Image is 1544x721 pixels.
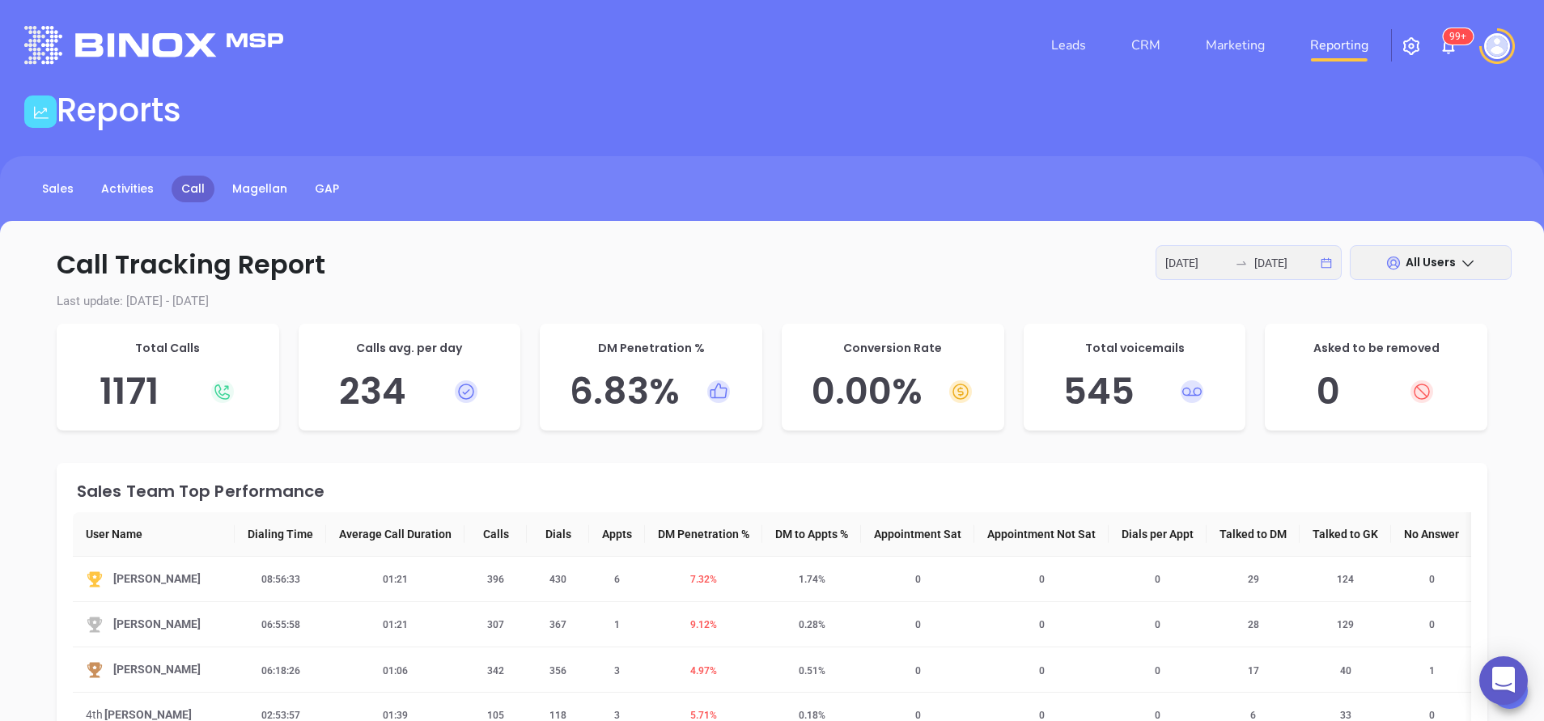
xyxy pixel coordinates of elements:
[1241,710,1266,721] span: 6
[1145,619,1170,630] span: 0
[91,176,163,202] a: Activities
[1402,36,1421,56] img: iconSetting
[540,710,576,721] span: 118
[1484,33,1510,59] img: user
[32,176,83,202] a: Sales
[789,574,835,585] span: 1.74 %
[477,619,514,630] span: 307
[477,710,514,721] span: 105
[681,574,727,585] span: 7.32 %
[73,512,235,557] th: User Name
[798,370,988,414] h5: 0.00 %
[113,570,201,588] span: [PERSON_NAME]
[556,370,746,414] h5: 6.83 %
[373,574,418,585] span: 01:21
[798,340,988,357] p: Conversion Rate
[527,512,589,557] th: Dials
[252,710,310,721] span: 02:53:57
[464,512,527,557] th: Calls
[540,574,576,585] span: 430
[906,574,931,585] span: 0
[604,710,630,721] span: 3
[1165,254,1228,272] input: Start date
[315,370,505,414] h5: 234
[373,665,418,676] span: 01:06
[252,665,310,676] span: 06:18:26
[1145,665,1170,676] span: 0
[1235,257,1248,269] span: swap-right
[1419,574,1444,585] span: 0
[1281,340,1471,357] p: Asked to be removed
[681,619,727,630] span: 9.12 %
[373,710,418,721] span: 01:39
[73,340,263,357] p: Total Calls
[477,574,514,585] span: 396
[1040,370,1230,414] h5: 545
[1207,512,1300,557] th: Talked to DM
[1029,710,1054,721] span: 0
[540,619,576,630] span: 367
[1300,512,1391,557] th: Talked to GK
[604,665,630,676] span: 3
[305,176,349,202] a: GAP
[906,710,931,721] span: 0
[223,176,297,202] a: Magellan
[1199,29,1271,61] a: Marketing
[86,661,104,679] img: Third-KkzKhbNG.svg
[681,665,727,676] span: 4.97 %
[1327,619,1364,630] span: 129
[1125,29,1167,61] a: CRM
[789,665,835,676] span: 0.51 %
[1419,710,1444,721] span: 0
[1330,710,1361,721] span: 33
[1029,574,1054,585] span: 0
[252,574,310,585] span: 08:56:33
[235,512,326,557] th: Dialing Time
[1238,574,1269,585] span: 29
[1443,28,1473,45] sup: 100
[1419,619,1444,630] span: 0
[252,619,310,630] span: 06:55:58
[1304,29,1375,61] a: Reporting
[86,570,104,588] img: Top-YuorZo0z.svg
[32,292,1512,311] p: Last update: [DATE] - [DATE]
[589,512,645,557] th: Appts
[906,619,931,630] span: 0
[1029,665,1054,676] span: 0
[57,91,181,129] h1: Reports
[604,574,630,585] span: 6
[861,512,974,557] th: Appointment Sat
[540,665,576,676] span: 356
[1029,619,1054,630] span: 0
[77,483,1471,499] div: Sales Team Top Performance
[1045,29,1092,61] a: Leads
[172,176,214,202] a: Call
[762,512,861,557] th: DM to Appts %
[1406,254,1456,270] span: All Users
[681,710,727,721] span: 5.71 %
[373,619,418,630] span: 01:21
[604,619,630,630] span: 1
[326,512,464,557] th: Average Call Duration
[1238,619,1269,630] span: 28
[113,615,201,634] span: [PERSON_NAME]
[24,26,283,64] img: logo
[1419,665,1444,676] span: 1
[1145,574,1170,585] span: 0
[32,245,1512,284] p: Call Tracking Report
[1391,512,1472,557] th: No Answer
[477,665,514,676] span: 342
[1235,257,1248,269] span: to
[906,665,931,676] span: 0
[556,340,746,357] p: DM Penetration %
[974,512,1109,557] th: Appointment Not Sat
[1109,512,1207,557] th: Dials per Appt
[1327,574,1364,585] span: 124
[86,616,104,634] img: Second-C4a_wmiL.svg
[113,660,201,679] span: [PERSON_NAME]
[789,619,835,630] span: 0.28 %
[1330,665,1361,676] span: 40
[1040,340,1230,357] p: Total voicemails
[789,710,835,721] span: 0.18 %
[1254,254,1317,272] input: End date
